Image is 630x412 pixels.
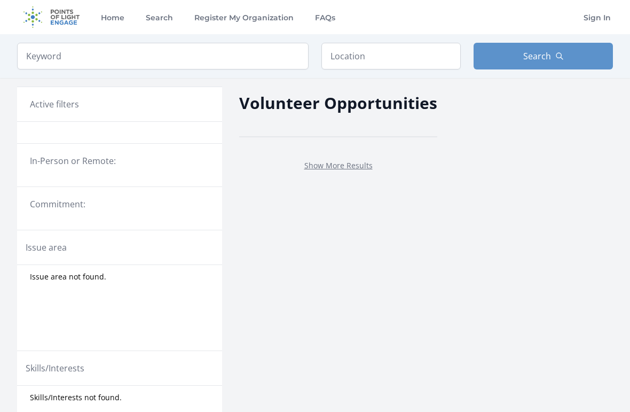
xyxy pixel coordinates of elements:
[26,241,67,254] legend: Issue area
[474,43,613,69] button: Search
[17,43,309,69] input: Keyword
[30,154,209,167] legend: In-Person or Remote:
[304,160,373,170] a: Show More Results
[239,91,437,115] h2: Volunteer Opportunities
[523,50,551,63] span: Search
[30,392,122,403] span: Skills/Interests not found.
[321,43,461,69] input: Location
[30,198,209,211] legend: Commitment:
[30,271,106,282] span: Issue area not found.
[26,362,84,375] legend: Skills/Interests
[30,98,79,111] h3: Active filters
